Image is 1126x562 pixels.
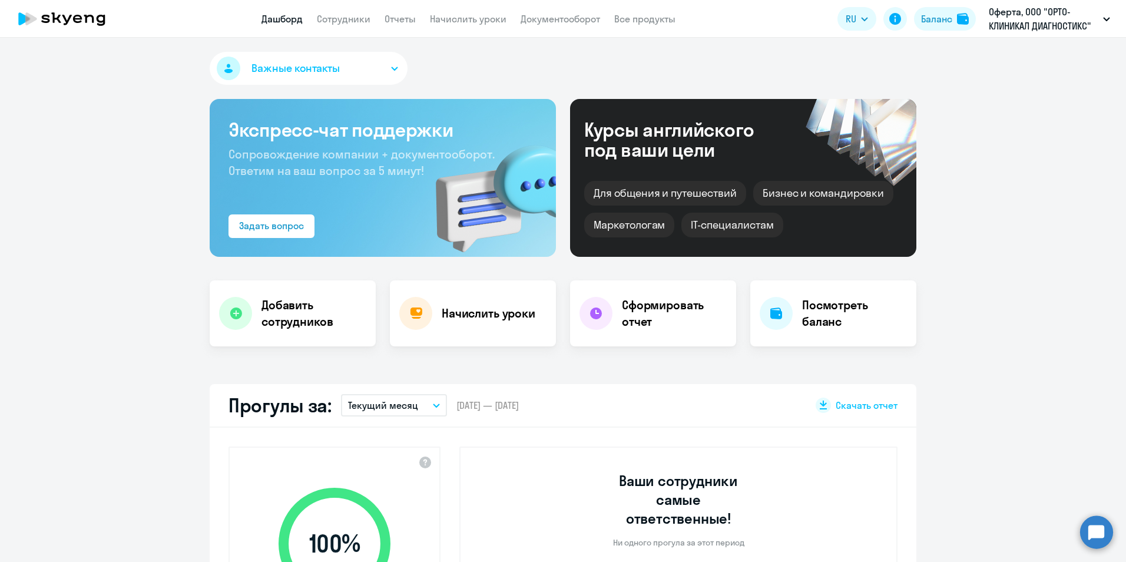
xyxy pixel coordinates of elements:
p: Ни одного прогула за этот период [613,537,744,548]
h4: Начислить уроки [442,305,535,322]
span: Сопровождение компании + документооборот. Ответим на ваш вопрос за 5 минут! [228,147,495,178]
div: Курсы английского под ваши цели [584,120,786,160]
a: Начислить уроки [430,13,506,25]
button: RU [837,7,876,31]
p: Оферта, ООО "ОРТО-КЛИНИКАЛ ДИАГНОСТИКС" [989,5,1098,33]
span: [DATE] — [DATE] [456,399,519,412]
div: Задать вопрос [239,219,304,233]
p: Текущий месяц [348,398,418,412]
h2: Прогулы за: [228,394,332,417]
span: Скачать отчет [836,399,898,412]
button: Задать вопрос [228,214,314,238]
img: balance [957,13,969,25]
span: RU [846,12,856,26]
div: Бизнес и командировки [753,181,893,206]
div: Для общения и путешествий [584,181,746,206]
h4: Посмотреть баланс [802,297,907,330]
h4: Добавить сотрудников [261,297,366,330]
a: Сотрудники [317,13,370,25]
h4: Сформировать отчет [622,297,727,330]
a: Отчеты [385,13,416,25]
button: Балансbalance [914,7,976,31]
div: Маркетологам [584,213,674,237]
div: IT-специалистам [681,213,783,237]
div: Баланс [921,12,952,26]
h3: Ваши сотрудники самые ответственные! [603,471,754,528]
img: bg-img [419,124,556,257]
a: Дашборд [261,13,303,25]
a: Документооборот [521,13,600,25]
button: Оферта, ООО "ОРТО-КЛИНИКАЛ ДИАГНОСТИКС" [983,5,1116,33]
span: 100 % [267,530,402,558]
h3: Экспресс-чат поддержки [228,118,537,141]
button: Текущий месяц [341,394,447,416]
a: Все продукты [614,13,675,25]
span: Важные контакты [251,61,340,76]
button: Важные контакты [210,52,408,85]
